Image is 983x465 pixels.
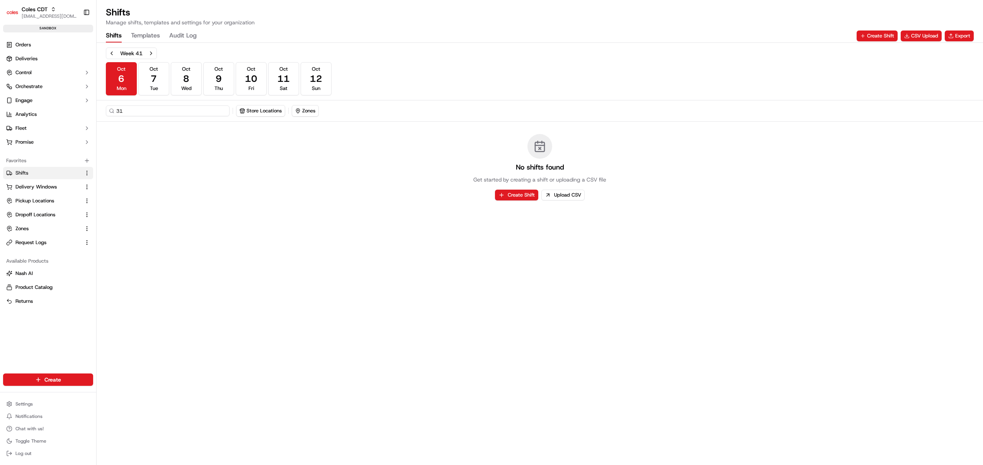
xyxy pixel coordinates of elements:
a: Powered byPylon [54,131,94,137]
span: Oct [150,66,158,73]
span: Dropoff Locations [15,211,55,218]
button: Oct9Thu [203,62,234,95]
button: Chat with us! [3,423,93,434]
button: Fleet [3,122,93,134]
button: Export [945,31,974,41]
button: Shifts [106,29,122,42]
button: Oct7Tue [138,62,169,95]
span: Engage [15,97,32,104]
a: Shifts [6,170,81,176]
a: Nash AI [6,270,90,277]
span: 7 [151,73,157,85]
span: Notifications [15,413,43,419]
button: Start new chat [131,76,141,86]
button: Oct12Sun [301,62,332,95]
button: Settings [3,399,93,409]
span: Sun [312,85,320,92]
button: Dropoff Locations [3,209,93,221]
span: Knowledge Base [15,112,59,120]
h1: Shifts [106,6,255,19]
span: Pickup Locations [15,197,54,204]
span: Shifts [15,170,28,176]
img: Nash [8,8,23,24]
button: Coles CDT [22,5,48,13]
span: Wed [181,85,192,92]
a: Zones [6,225,81,232]
span: Returns [15,298,33,305]
button: Create Shift [495,190,538,200]
button: Pickup Locations [3,195,93,207]
button: Templates [131,29,160,42]
button: Oct11Sat [268,62,299,95]
span: Fri [248,85,254,92]
span: Toggle Theme [15,438,46,444]
div: Available Products [3,255,93,267]
p: Get started by creating a shift or uploading a CSV file [473,176,606,183]
a: Analytics [3,108,93,120]
div: sandbox [3,25,93,32]
span: Pylon [77,131,94,137]
button: Create [3,373,93,386]
span: Oct [117,66,126,73]
span: Delivery Windows [15,183,57,190]
a: Product Catalog [6,284,90,291]
span: Zones [15,225,29,232]
a: 💻API Documentation [62,109,127,123]
button: Upload CSV [541,190,585,200]
h3: No shifts found [516,162,564,173]
button: Toggle Theme [3,436,93,446]
a: Returns [6,298,90,305]
button: Store Locations [236,105,285,116]
p: Manage shifts, templates and settings for your organization [106,19,255,26]
p: Welcome 👋 [8,31,141,44]
button: Coles CDTColes CDT[EMAIL_ADDRESS][DOMAIN_NAME] [3,3,80,22]
span: Sat [280,85,287,92]
span: API Documentation [73,112,124,120]
span: Control [15,69,32,76]
span: Chat with us! [15,426,44,432]
div: 📗 [8,113,14,119]
button: Previous week [106,48,117,59]
a: Dropoff Locations [6,211,81,218]
a: Pickup Locations [6,197,81,204]
span: Product Catalog [15,284,53,291]
button: Oct6Mon [106,62,137,95]
span: Create [44,376,61,384]
div: Start new chat [26,74,127,82]
span: Deliveries [15,55,37,62]
button: Zones [292,105,319,117]
span: Oct [312,66,320,73]
span: Thu [214,85,223,92]
button: Zones [3,222,93,235]
button: Create Shift [857,31,898,41]
button: CSV Upload [901,31,942,41]
span: Log out [15,450,31,457]
a: Request Logs [6,239,81,246]
span: Oct [182,66,190,73]
button: Control [3,66,93,79]
div: 💻 [65,113,71,119]
span: Request Logs [15,239,46,246]
button: Returns [3,295,93,307]
span: 12 [310,73,322,85]
span: Fleet [15,125,27,132]
div: Favorites [3,154,93,167]
img: 1736555255976-a54dd68f-1ca7-489b-9aae-adbdc363a1c4 [8,74,22,88]
span: 8 [183,73,189,85]
button: Nash AI [3,267,93,280]
span: Orchestrate [15,83,43,90]
button: Delivery Windows [3,181,93,193]
button: Oct8Wed [171,62,202,95]
a: 📗Knowledge Base [5,109,62,123]
div: We're available if you need us! [26,82,98,88]
span: Promise [15,139,34,146]
input: Search for a shift or store location [106,105,230,116]
span: Mon [117,85,126,92]
button: Promise [3,136,93,148]
img: Coles CDT [6,6,19,19]
button: Shifts [3,167,93,179]
button: Audit Log [169,29,197,42]
button: Orchestrate [3,80,93,93]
